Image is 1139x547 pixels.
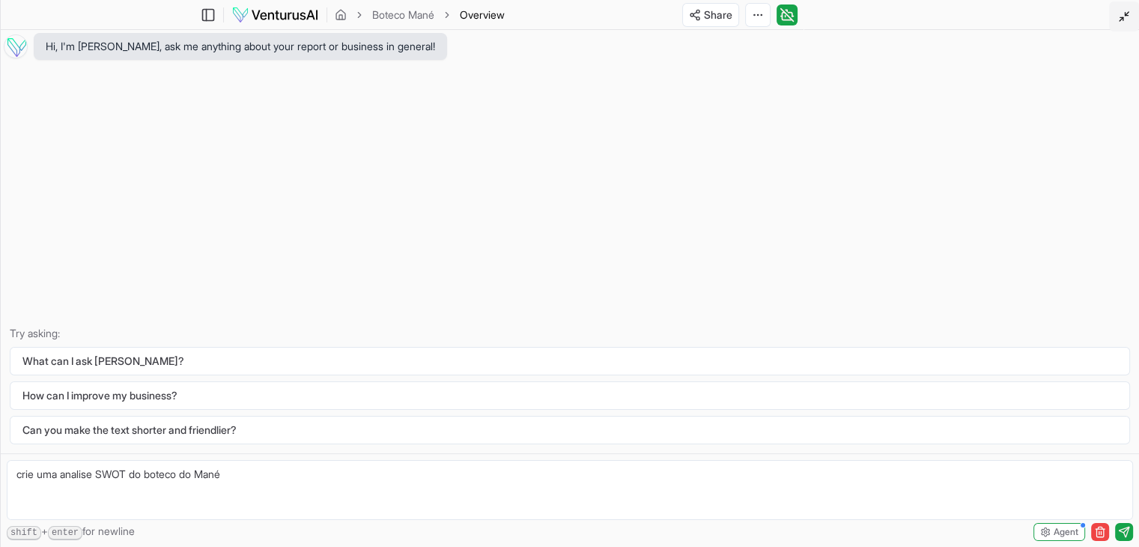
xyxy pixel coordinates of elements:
button: Can you make the text shorter and friendlier? [10,416,1130,444]
button: How can I improve my business? [10,381,1130,410]
button: Agent [1033,523,1085,541]
button: What can I ask [PERSON_NAME]? [10,347,1130,375]
span: + for newline [7,524,135,540]
img: logo [231,6,319,24]
a: Boteco Mané [372,7,434,22]
span: Hi, I'm [PERSON_NAME], ask me anything about your report or business in general! [46,39,435,54]
img: Vera [4,34,28,58]
span: Agent [1054,526,1078,538]
textarea: crie uma analise SWOT do boteco do Mané [7,460,1133,520]
p: Try asking: [10,326,1130,341]
kbd: shift [7,526,41,540]
kbd: enter [48,526,82,540]
nav: breadcrumb [335,7,505,22]
span: Overview [460,7,505,22]
span: Share [704,7,732,22]
button: Share [682,3,739,27]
